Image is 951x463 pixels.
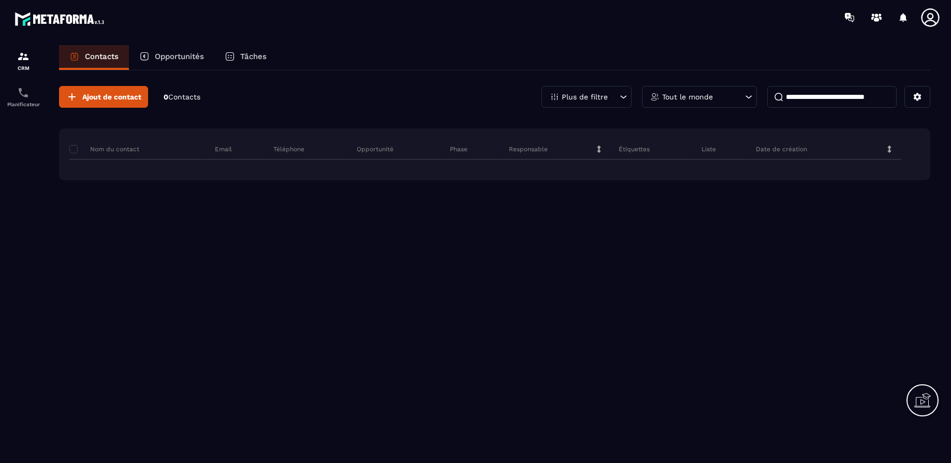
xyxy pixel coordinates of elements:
a: formationformationCRM [3,42,44,79]
p: 0 [164,92,200,102]
p: Phase [450,145,467,153]
p: Opportunité [357,145,393,153]
p: CRM [3,65,44,71]
p: Contacts [85,52,119,61]
img: formation [17,50,30,63]
p: Tâches [240,52,267,61]
img: logo [14,9,108,28]
a: schedulerschedulerPlanificateur [3,79,44,115]
p: Téléphone [273,145,304,153]
p: Liste [701,145,716,153]
a: Contacts [59,45,129,70]
span: Ajout de contact [82,92,141,102]
p: Nom du contact [69,145,139,153]
p: Tout le monde [662,93,713,100]
button: Ajout de contact [59,86,148,108]
a: Opportunités [129,45,214,70]
p: Étiquettes [619,145,650,153]
p: Responsable [509,145,548,153]
img: scheduler [17,86,30,99]
p: Plus de filtre [562,93,608,100]
a: Tâches [214,45,277,70]
p: Email [215,145,232,153]
p: Opportunités [155,52,204,61]
span: Contacts [168,93,200,101]
p: Planificateur [3,102,44,107]
p: Date de création [756,145,807,153]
